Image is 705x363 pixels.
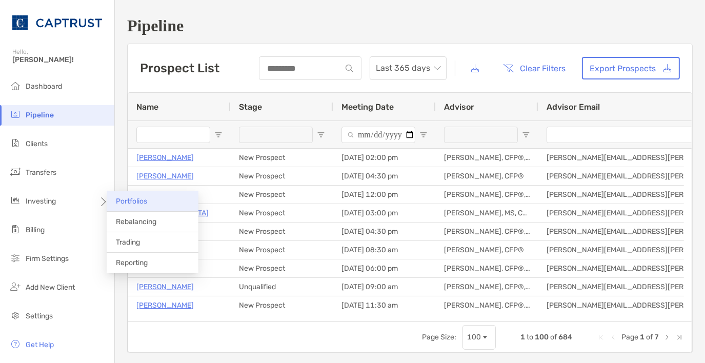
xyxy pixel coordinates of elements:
[26,111,54,119] span: Pipeline
[116,197,147,206] span: Portfolios
[26,340,54,349] span: Get Help
[341,127,415,143] input: Meeting Date Filter Input
[520,333,525,341] span: 1
[26,197,56,206] span: Investing
[140,61,219,75] h3: Prospect List
[231,241,333,259] div: New Prospect
[522,131,530,139] button: Open Filter Menu
[582,57,680,79] a: Export Prospects
[136,170,194,183] a: [PERSON_NAME]
[422,333,456,341] div: Page Size:
[116,217,156,226] span: Rebalancing
[26,254,69,263] span: Firm Settings
[136,127,210,143] input: Name Filter Input
[333,259,436,277] div: [DATE] 06:00 pm
[12,4,102,41] img: CAPTRUST Logo
[654,333,659,341] span: 7
[231,204,333,222] div: New Prospect
[231,296,333,314] div: New Prospect
[136,280,194,293] a: [PERSON_NAME]
[136,151,194,164] a: [PERSON_NAME]
[26,283,75,292] span: Add New Client
[333,167,436,185] div: [DATE] 04:30 pm
[333,278,436,296] div: [DATE] 09:00 am
[436,186,538,204] div: [PERSON_NAME], CFP®, CLU®
[341,102,394,112] span: Meeting Date
[231,149,333,167] div: New Prospect
[436,223,538,240] div: [PERSON_NAME], CFP®, CDFA®
[467,333,481,341] div: 100
[231,167,333,185] div: New Prospect
[214,131,223,139] button: Open Filter Menu
[317,131,325,139] button: Open Filter Menu
[9,166,22,178] img: transfers icon
[333,149,436,167] div: [DATE] 02:00 pm
[640,333,644,341] span: 1
[346,65,353,72] img: input icon
[9,137,22,149] img: clients icon
[9,309,22,321] img: settings icon
[550,333,557,341] span: of
[436,241,538,259] div: [PERSON_NAME], CFP®
[558,333,572,341] span: 684
[12,55,108,64] span: [PERSON_NAME]!
[9,280,22,293] img: add_new_client icon
[136,102,158,112] span: Name
[535,333,549,341] span: 100
[462,325,496,350] div: Page Size
[621,333,638,341] span: Page
[609,333,617,341] div: Previous Page
[333,204,436,222] div: [DATE] 03:00 pm
[646,333,653,341] span: of
[376,57,440,79] span: Last 365 days
[436,278,538,296] div: [PERSON_NAME], CFP®, CHFC®
[9,194,22,207] img: investing icon
[136,299,194,312] a: [PERSON_NAME]
[547,102,600,112] span: Advisor Email
[26,82,62,91] span: Dashboard
[116,258,148,267] span: Reporting
[333,296,436,314] div: [DATE] 11:30 am
[496,57,574,79] button: Clear Filters
[419,131,428,139] button: Open Filter Menu
[231,186,333,204] div: New Prospect
[127,16,693,35] h1: Pipeline
[9,338,22,350] img: get-help icon
[26,312,53,320] span: Settings
[9,223,22,235] img: billing icon
[9,108,22,120] img: pipeline icon
[436,167,538,185] div: [PERSON_NAME], CFP®
[444,102,474,112] span: Advisor
[333,186,436,204] div: [DATE] 12:00 pm
[26,139,48,148] span: Clients
[26,168,56,177] span: Transfers
[136,188,194,201] a: [PERSON_NAME]
[26,226,45,234] span: Billing
[333,241,436,259] div: [DATE] 08:30 am
[9,252,22,264] img: firm-settings icon
[675,333,683,341] div: Last Page
[597,333,605,341] div: First Page
[436,296,538,314] div: [PERSON_NAME], CFP®, CHFC®
[436,149,538,167] div: [PERSON_NAME], CFP®, CPWA®
[527,333,533,341] span: to
[116,238,140,247] span: Trading
[436,204,538,222] div: [PERSON_NAME], MS, CFP®
[9,79,22,92] img: dashboard icon
[239,102,262,112] span: Stage
[663,333,671,341] div: Next Page
[231,259,333,277] div: New Prospect
[231,223,333,240] div: New Prospect
[231,278,333,296] div: Unqualified
[333,223,436,240] div: [DATE] 04:30 pm
[436,259,538,277] div: [PERSON_NAME], CFP®, CDFA®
